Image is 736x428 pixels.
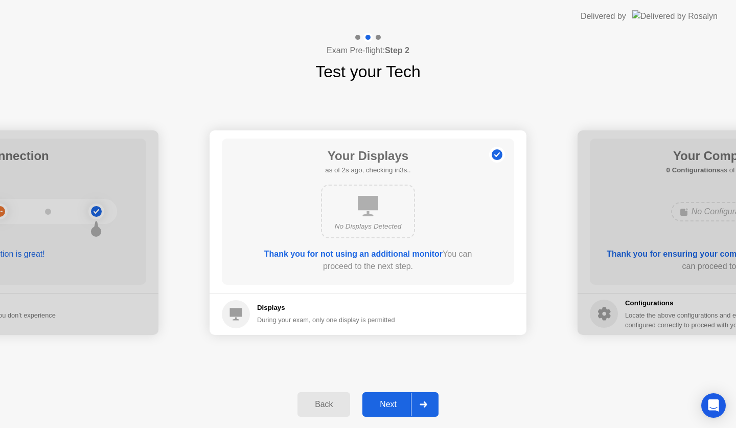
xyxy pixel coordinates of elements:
[315,59,421,84] h1: Test your Tech
[330,221,406,232] div: No Displays Detected
[327,44,409,57] h4: Exam Pre-flight:
[297,392,350,417] button: Back
[362,392,439,417] button: Next
[264,250,443,258] b: Thank you for not using an additional monitor
[385,46,409,55] b: Step 2
[365,400,411,409] div: Next
[301,400,347,409] div: Back
[325,147,410,165] h1: Your Displays
[325,165,410,175] h5: as of 2s ago, checking in3s..
[632,10,718,22] img: Delivered by Rosalyn
[581,10,626,22] div: Delivered by
[257,315,395,325] div: During your exam, only one display is permitted
[701,393,726,418] div: Open Intercom Messenger
[251,248,485,273] div: You can proceed to the next step.
[257,303,395,313] h5: Displays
